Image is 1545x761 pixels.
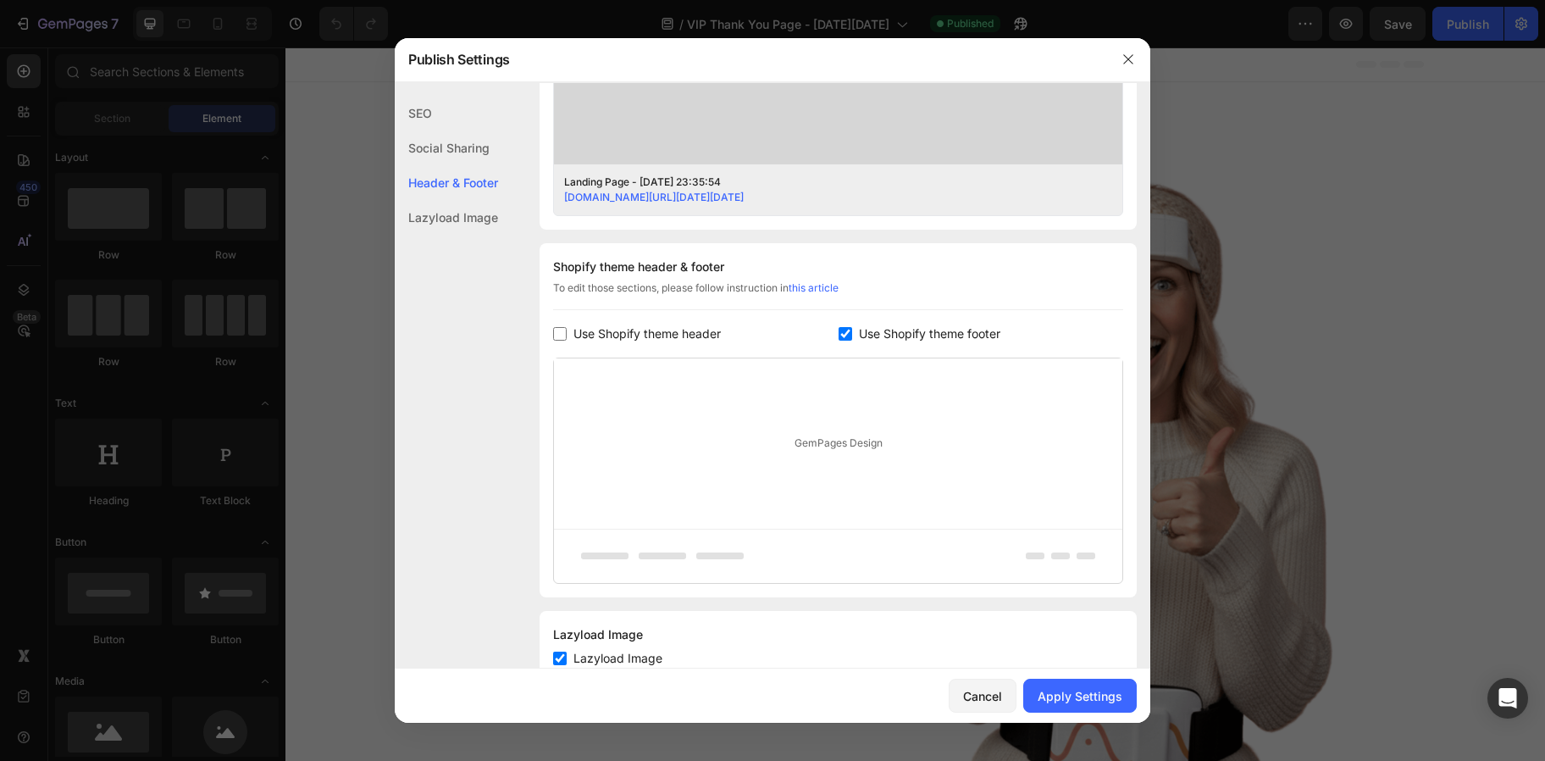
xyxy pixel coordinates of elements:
[554,358,1122,529] div: GemPages Design
[553,625,1123,645] div: Lazyload Image
[553,257,1123,277] div: Shopify theme header & footer
[122,130,623,274] h2: 🎉 Congrats on becoming a VIP! Here’s what to do next...
[573,648,662,669] span: Lazyload Image
[1487,678,1528,719] div: Open Intercom Messenger
[1023,679,1137,713] button: Apply Settings
[395,131,498,165] div: Social Sharing
[963,687,1002,705] div: Cancel
[949,679,1016,713] button: Cancel
[395,200,498,235] div: Lazyload Image
[122,287,623,353] h2: Mind answering a quick question before you go?
[789,281,839,294] a: this article
[124,293,202,315] span: Step 1:
[859,324,1000,344] span: Use Shopify theme footer
[564,175,1086,190] div: Landing Page - [DATE] 23:35:54
[395,37,1106,81] div: Publish Settings
[395,96,498,131] div: SEO
[124,443,376,465] span: Step 2: Very Important
[573,324,721,344] span: Use Shopify theme header
[395,165,498,200] div: Header & Footer
[122,386,623,403] p: Publish the page to see the content.
[1038,687,1122,705] div: Apply Settings
[124,475,594,558] span: Check your email and move Cerathrive to your primary inbox. That way you don’t miss out on any an...
[553,281,1123,310] div: To edit those sections, please follow instruction in
[564,191,744,203] a: [DOMAIN_NAME][URL][DATE][DATE]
